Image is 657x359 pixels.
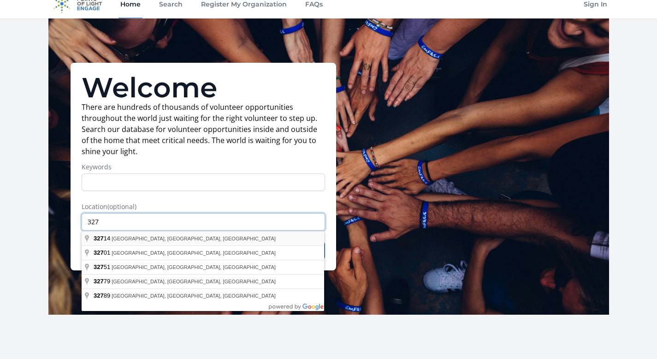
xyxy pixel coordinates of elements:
[94,249,112,256] span: 01
[112,279,276,284] span: [GEOGRAPHIC_DATA], [GEOGRAPHIC_DATA], [GEOGRAPHIC_DATA]
[94,292,112,299] span: 89
[94,292,104,299] span: 327
[112,236,276,241] span: [GEOGRAPHIC_DATA], [GEOGRAPHIC_DATA], [GEOGRAPHIC_DATA]
[94,235,112,242] span: 14
[82,74,325,102] h1: Welcome
[112,250,276,256] span: [GEOGRAPHIC_DATA], [GEOGRAPHIC_DATA], [GEOGRAPHIC_DATA]
[94,249,104,256] span: 327
[94,278,104,285] span: 327
[94,278,112,285] span: 79
[94,263,112,270] span: 51
[112,264,276,270] span: [GEOGRAPHIC_DATA], [GEOGRAPHIC_DATA], [GEOGRAPHIC_DATA]
[82,202,325,211] label: Location
[94,263,104,270] span: 327
[82,213,325,231] input: Enter a location
[82,162,325,172] label: Keywords
[82,102,325,157] p: There are hundreds of thousands of volunteer opportunities throughout the world just waiting for ...
[107,202,136,211] span: (optional)
[94,235,104,242] span: 327
[112,293,276,299] span: [GEOGRAPHIC_DATA], [GEOGRAPHIC_DATA], [GEOGRAPHIC_DATA]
